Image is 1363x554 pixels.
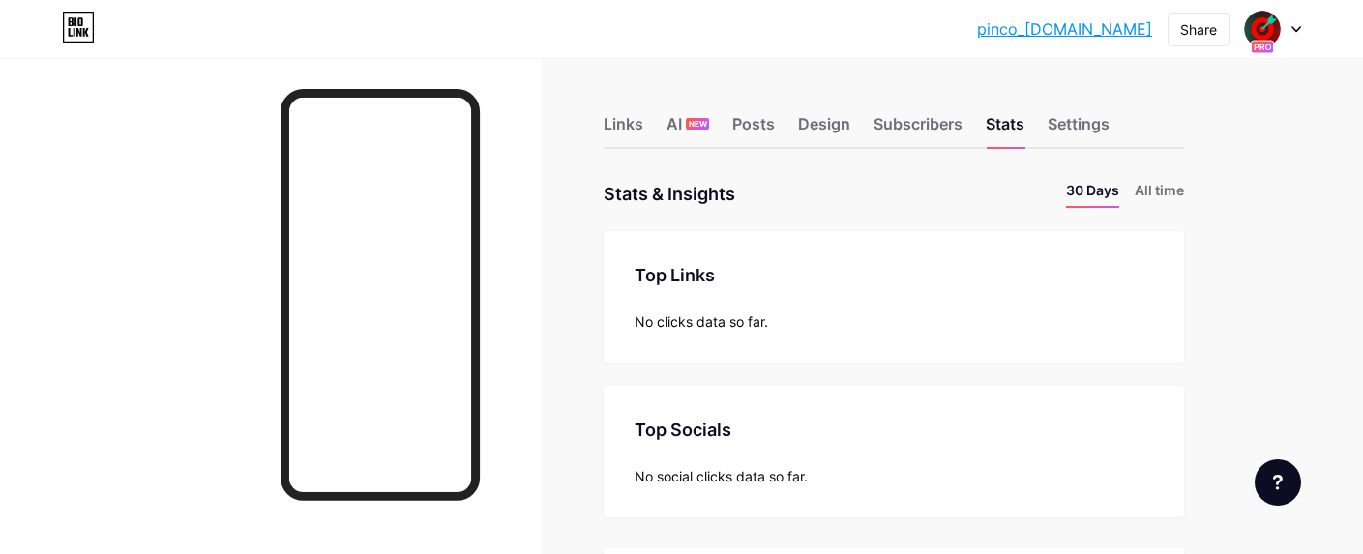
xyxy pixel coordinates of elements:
div: Settings [1048,112,1110,147]
div: No social clicks data so far. [635,466,1153,486]
div: Subscribers [874,112,963,147]
li: All time [1135,180,1184,208]
div: AI [667,112,709,147]
div: Share [1180,19,1217,40]
li: 30 Days [1066,180,1119,208]
div: Design [798,112,850,147]
div: No clicks data so far. [635,311,1153,332]
div: Stats & Insights [604,180,735,208]
div: Top Socials [635,417,1153,443]
div: Posts [732,112,775,147]
div: Stats [986,112,1024,147]
img: pinco_tr [1244,11,1281,47]
a: pinco_[DOMAIN_NAME] [977,17,1152,41]
div: Links [604,112,643,147]
div: Top Links [635,262,1153,288]
span: NEW [689,118,707,130]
